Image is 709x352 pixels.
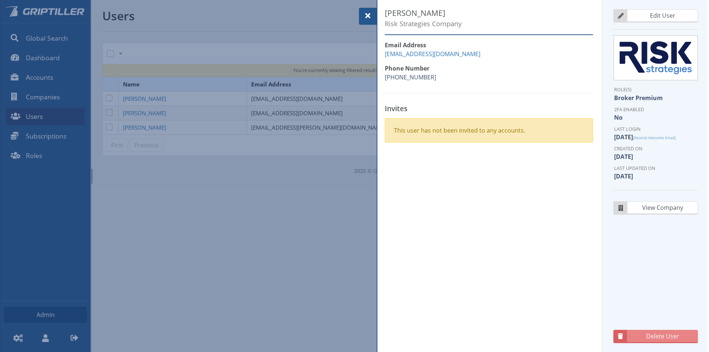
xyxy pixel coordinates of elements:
a: Resend Welcome Email [634,135,674,140]
span: Edit User [628,11,698,20]
h3: Email Address [385,41,593,49]
dd: [DATE] [614,133,698,141]
a: Delete User [613,330,698,343]
dt: Last Login [614,126,698,133]
h5: Invites [385,105,593,113]
dt: Created On [614,145,698,152]
dt: 2FA Enabled [614,106,698,113]
div: This user has not been invited to any accounts. [394,126,584,135]
dt: Role(s) [614,86,698,93]
dd: No [614,113,698,122]
span: Delete User [628,332,698,341]
a: [EMAIL_ADDRESS][DOMAIN_NAME] [385,50,480,58]
dd: [DATE] [614,172,698,181]
h3: Phone Number [385,64,593,73]
dd: [DATE] [614,152,698,161]
small: Risk Strategies Company [385,19,593,29]
a: Edit User [613,9,698,23]
a: View Company [613,201,698,215]
dt: Last Updated On [614,165,698,172]
p: [PHONE_NUMBER] [385,73,593,82]
span: [ ] [633,135,675,140]
span: View Company [628,203,698,212]
span: Broker Premium [614,94,663,102]
h5: [PERSON_NAME] [385,7,593,35]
